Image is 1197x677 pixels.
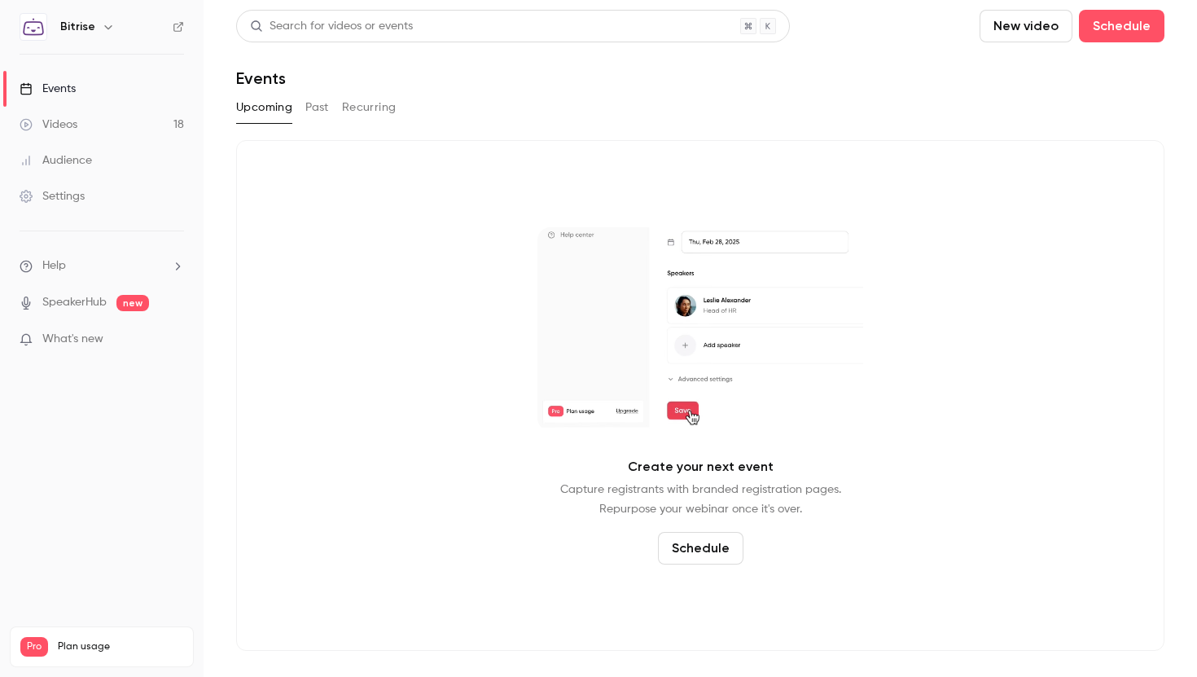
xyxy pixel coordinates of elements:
h6: Bitrise [60,19,95,35]
p: Capture registrants with branded registration pages. Repurpose your webinar once it's over. [560,480,841,519]
a: SpeakerHub [42,294,107,311]
img: Bitrise [20,14,46,40]
div: Events [20,81,76,97]
iframe: Noticeable Trigger [164,332,184,347]
span: What's new [42,331,103,348]
span: Plan usage [58,640,183,653]
li: help-dropdown-opener [20,257,184,275]
span: new [116,295,149,311]
button: New video [980,10,1072,42]
div: Search for videos or events [250,18,413,35]
button: Schedule [1079,10,1164,42]
div: Audience [20,152,92,169]
button: Past [305,95,329,121]
div: Videos [20,116,77,133]
span: Pro [20,637,48,657]
p: Create your next event [628,457,774,477]
button: Recurring [342,95,397,121]
h1: Events [236,68,286,88]
button: Schedule [658,532,743,565]
button: Upcoming [236,95,292,121]
span: Help [42,257,66,275]
div: Settings [20,188,85,204]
